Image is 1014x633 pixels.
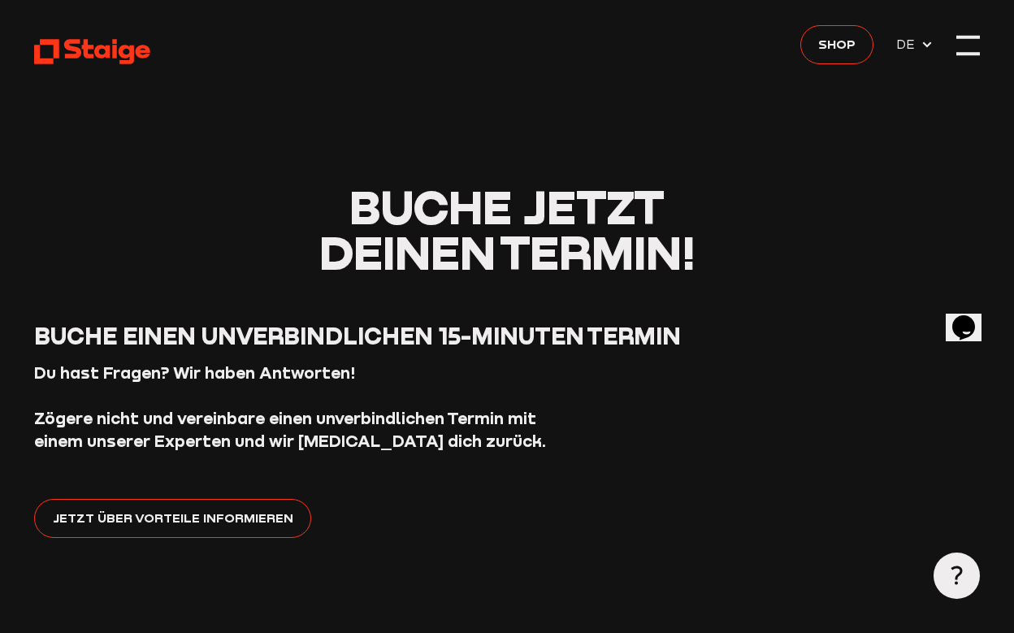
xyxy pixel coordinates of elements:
strong: Du hast Fragen? Wir haben Antworten! [34,362,356,383]
iframe: chat widget [946,293,998,341]
span: Buche jetzt deinen Termin! [319,178,695,280]
span: Jetzt über Vorteile informieren [53,508,293,528]
a: Jetzt über Vorteile informieren [34,499,310,538]
span: DE [896,34,921,54]
span: Buche einen unverbindlichen 15-Minuten Termin [34,321,681,349]
strong: Zögere nicht und vereinbare einen unverbindlichen Termin mit einem unserer Experten und wir [MEDI... [34,408,546,451]
a: Shop [800,25,873,64]
span: Shop [818,34,856,54]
